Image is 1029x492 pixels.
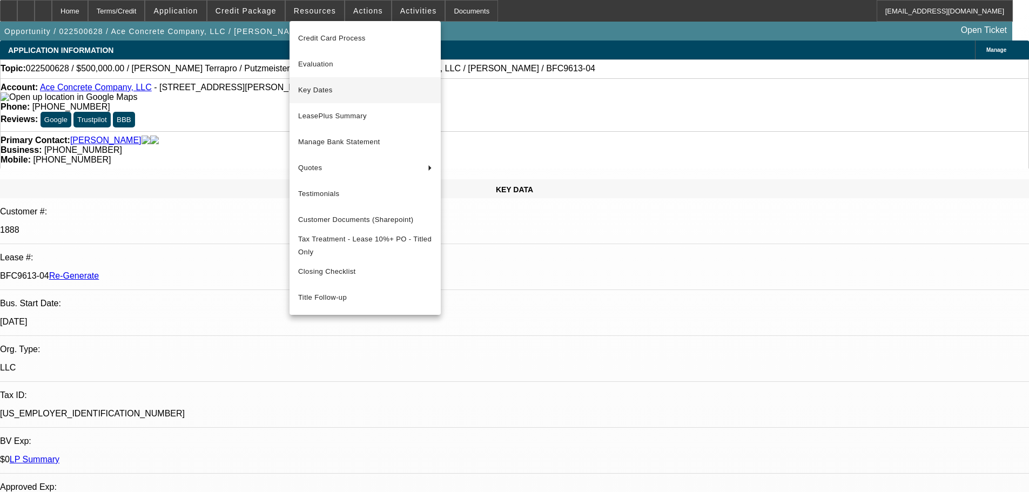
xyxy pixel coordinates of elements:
span: Customer Documents (Sharepoint) [298,213,432,226]
span: Key Dates [298,84,432,97]
span: Testimonials [298,187,432,200]
span: Tax Treatment - Lease 10%+ PO - Titled Only [298,233,432,259]
span: Manage Bank Statement [298,136,432,149]
span: Quotes [298,161,419,174]
span: Title Follow-up [298,291,432,304]
span: LeasePlus Summary [298,110,432,123]
span: Closing Checklist [298,267,356,275]
span: Credit Card Process [298,32,432,45]
span: Evaluation [298,58,432,71]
